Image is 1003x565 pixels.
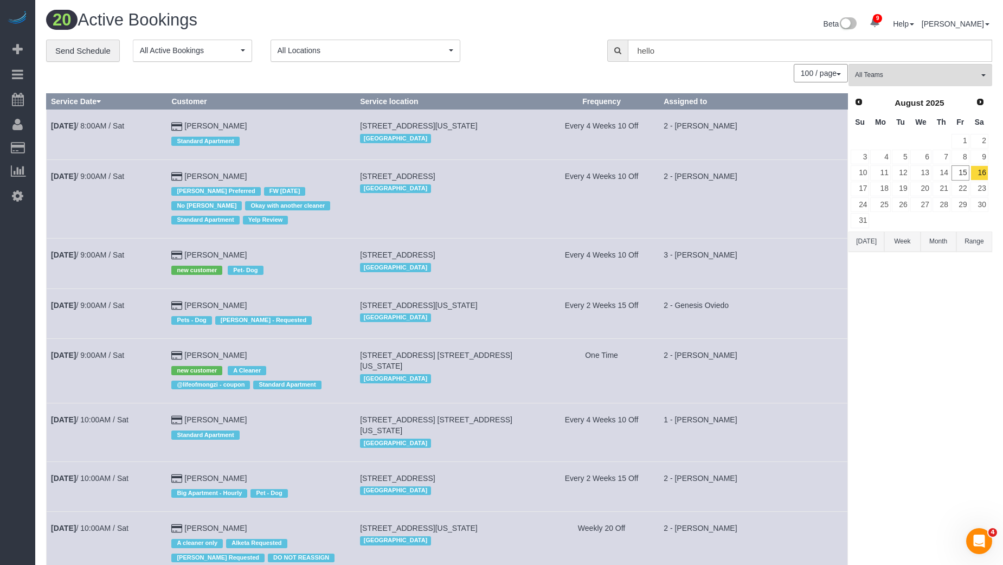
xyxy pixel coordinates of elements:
h1: Active Bookings [46,11,511,29]
td: Customer [167,159,356,238]
iframe: Intercom live chat [966,528,992,554]
td: Customer [167,461,356,511]
span: [GEOGRAPHIC_DATA] [360,374,431,383]
th: Assigned to [659,94,848,110]
a: 17 [851,182,869,196]
span: [STREET_ADDRESS] [360,474,435,483]
a: 6 [910,150,931,164]
td: Frequency [544,159,659,238]
td: Customer [167,110,356,159]
span: Monday [875,118,886,126]
span: Pet- Dog [228,266,263,274]
a: 21 [933,182,950,196]
span: [GEOGRAPHIC_DATA] [360,486,431,495]
span: Pet - Dog [250,489,287,498]
i: Credit Card Payment [171,302,182,310]
a: 13 [910,165,931,180]
i: Credit Card Payment [171,123,182,131]
span: All Teams [855,70,979,80]
a: 31 [851,213,869,228]
span: [STREET_ADDRESS] [360,251,435,259]
span: 20 [46,10,78,30]
a: [DATE]/ 9:00AM / Sat [51,301,124,310]
i: Credit Card Payment [171,416,182,424]
a: 8 [951,150,969,164]
a: [DATE]/ 10:00AM / Sat [51,524,128,532]
td: Schedule date [47,288,167,338]
span: 4 [988,528,997,537]
span: [STREET_ADDRESS] [STREET_ADDRESS][US_STATE] [360,415,512,435]
span: A Cleaner [228,366,266,375]
a: [PERSON_NAME] [184,474,247,483]
b: [DATE] [51,172,76,181]
span: Sunday [855,118,865,126]
span: [GEOGRAPHIC_DATA] [360,439,431,447]
span: [PERSON_NAME] Requested [171,554,265,562]
a: Next [973,95,988,110]
td: Assigned to [659,288,848,338]
a: 29 [951,197,969,212]
a: Send Schedule [46,40,120,62]
a: 18 [870,182,890,196]
span: Thursday [937,118,946,126]
span: Standard Apartment [171,431,239,439]
td: Schedule date [47,110,167,159]
a: 23 [970,182,988,196]
span: Yelp Review [243,216,288,224]
b: [DATE] [51,474,76,483]
div: Location [360,436,539,450]
span: Saturday [975,118,984,126]
b: [DATE] [51,121,76,130]
td: Assigned to [659,339,848,403]
img: Automaid Logo [7,11,28,26]
span: Big Apartment - Hourly [171,489,247,498]
td: Customer [167,288,356,338]
td: Assigned to [659,461,848,511]
i: Credit Card Payment [171,475,182,483]
td: Assigned to [659,159,848,238]
a: 24 [851,197,869,212]
b: [DATE] [51,524,76,532]
span: Standard Apartment [253,381,321,389]
button: Range [956,232,992,252]
input: Enter the first 3 letters of the name to search [628,40,992,62]
a: [PERSON_NAME] [184,524,247,532]
span: 9 [873,14,882,23]
td: Assigned to [659,239,848,288]
td: Service location [356,403,544,461]
button: Month [921,232,956,252]
a: 26 [892,197,910,212]
a: 1 [951,134,969,149]
span: [GEOGRAPHIC_DATA] [360,313,431,322]
b: [DATE] [51,251,76,259]
img: New interface [839,17,857,31]
span: [PERSON_NAME] - Requested [215,316,312,325]
i: Credit Card Payment [171,173,182,181]
span: August [895,98,923,107]
div: Location [360,371,539,386]
span: No [PERSON_NAME] [171,201,242,210]
td: Schedule date [47,403,167,461]
td: Service location [356,239,544,288]
span: @lifeofmongzi - coupon [171,381,250,389]
nav: Pagination navigation [794,64,848,82]
a: 30 [970,197,988,212]
span: Okay with another cleaner [245,201,330,210]
a: [PERSON_NAME] [184,121,247,130]
span: [STREET_ADDRESS][US_STATE] [360,121,478,130]
span: [STREET_ADDRESS] [STREET_ADDRESS][US_STATE] [360,351,512,370]
a: [PERSON_NAME] [184,172,247,181]
td: Service location [356,159,544,238]
i: Credit Card Payment [171,352,182,359]
div: Location [360,534,539,548]
span: Alketa Requested [226,539,287,548]
td: Frequency [544,288,659,338]
span: Prev [854,98,863,106]
td: Assigned to [659,403,848,461]
td: Assigned to [659,110,848,159]
span: [STREET_ADDRESS][US_STATE] [360,524,478,532]
button: All Active Bookings [133,40,252,62]
a: [DATE]/ 9:00AM / Sat [51,351,124,359]
div: Location [360,484,539,498]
